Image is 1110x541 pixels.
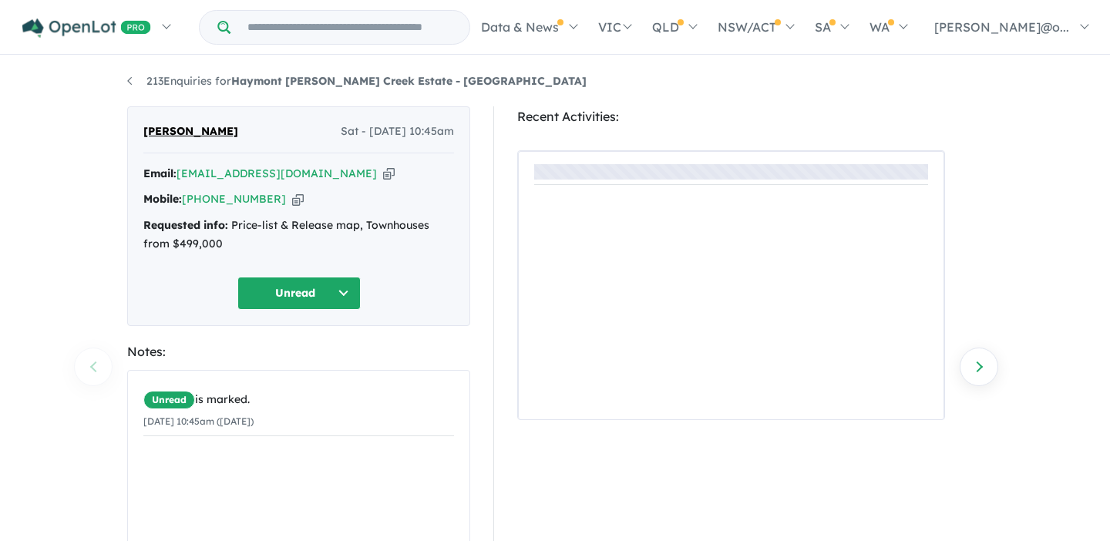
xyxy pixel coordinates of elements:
[143,166,177,180] strong: Email:
[231,74,587,88] strong: Haymont [PERSON_NAME] Creek Estate - [GEOGRAPHIC_DATA]
[934,19,1069,35] span: [PERSON_NAME]@o...
[182,192,286,206] a: [PHONE_NUMBER]
[341,123,454,141] span: Sat - [DATE] 10:45am
[143,415,254,427] small: [DATE] 10:45am ([DATE])
[177,166,377,180] a: [EMAIL_ADDRESS][DOMAIN_NAME]
[143,391,454,409] div: is marked.
[292,191,304,207] button: Copy
[127,72,983,91] nav: breadcrumb
[127,341,470,362] div: Notes:
[234,11,466,44] input: Try estate name, suburb, builder or developer
[143,218,228,232] strong: Requested info:
[143,217,454,254] div: Price-list & Release map, Townhouses from $499,000
[517,106,945,127] div: Recent Activities:
[143,391,195,409] span: Unread
[143,123,238,141] span: [PERSON_NAME]
[143,192,182,206] strong: Mobile:
[22,18,151,38] img: Openlot PRO Logo White
[237,277,361,310] button: Unread
[383,166,395,182] button: Copy
[127,74,587,88] a: 213Enquiries forHaymont [PERSON_NAME] Creek Estate - [GEOGRAPHIC_DATA]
